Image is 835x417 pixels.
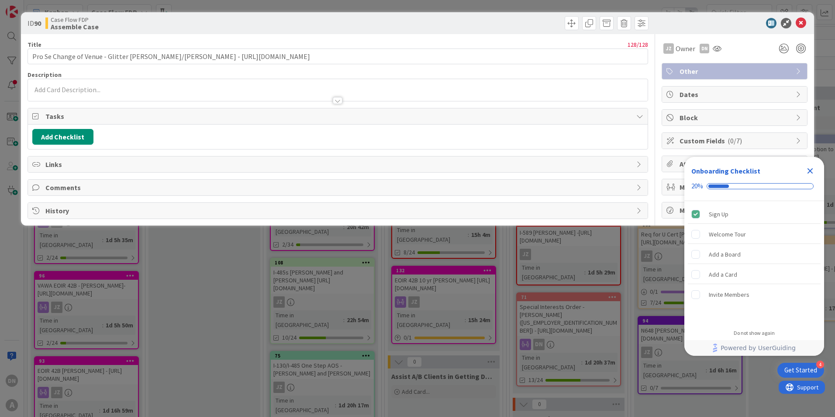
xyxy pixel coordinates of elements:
span: Owner [676,43,695,54]
a: Powered by UserGuiding [689,340,820,356]
span: Support [18,1,40,12]
label: Title [28,41,41,49]
div: Welcome Tour [709,229,746,240]
div: Open Get Started checklist, remaining modules: 4 [777,363,824,378]
span: Metrics [680,205,791,215]
div: Sign Up [709,209,728,219]
div: Welcome Tour is incomplete. [688,225,821,244]
b: Assemble Case [51,23,99,30]
div: Checklist progress: 20% [691,182,817,190]
div: DN [700,44,709,53]
div: Add a Card [709,269,737,280]
span: Other [680,66,791,76]
div: Get Started [784,366,817,375]
span: Dates [680,89,791,100]
div: Close Checklist [803,164,817,178]
span: ( 0/7 ) [728,136,742,145]
div: Onboarding Checklist [691,166,760,176]
div: 4 [816,361,824,368]
span: Powered by UserGuiding [721,343,796,353]
span: Custom Fields [680,136,791,146]
div: Checklist items [684,201,824,324]
span: Mirrors [680,182,791,192]
input: type card name here... [28,49,648,64]
div: Checklist Container [684,157,824,356]
b: 90 [34,19,41,28]
span: ID [28,18,41,28]
span: Block [680,112,791,123]
span: History [45,205,632,216]
span: Tasks [45,111,632,122]
span: Case Flow FDP [51,16,99,23]
div: Invite Members [709,289,749,300]
div: JZ [663,43,674,54]
button: Add Checklist [32,129,93,145]
div: Invite Members is incomplete. [688,285,821,304]
div: Add a Card is incomplete. [688,265,821,284]
div: Add a Board [709,249,741,260]
div: Footer [684,340,824,356]
span: Attachments [680,159,791,169]
div: Do not show again [734,330,775,337]
span: Comments [45,182,632,193]
div: Add a Board is incomplete. [688,245,821,264]
div: 20% [691,182,703,190]
div: 128 / 128 [44,41,648,49]
span: Description [28,71,62,79]
div: Sign Up is complete. [688,205,821,224]
span: Links [45,159,632,170]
